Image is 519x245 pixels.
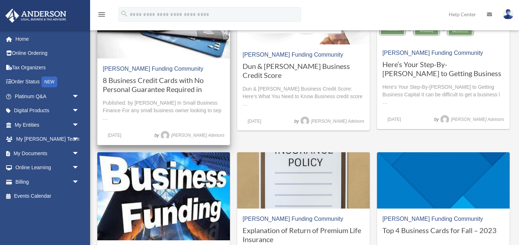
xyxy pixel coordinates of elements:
a: [PERSON_NAME] Advisors [299,119,364,124]
a: [DATE] [103,133,127,138]
a: [PERSON_NAME] Funding Community [103,66,203,72]
i: search [120,10,128,18]
img: Anderson Advisors Platinum Portal [3,9,68,23]
a: [PERSON_NAME] Funding Community [243,52,343,58]
span: arrow_drop_down [72,89,86,104]
p: Here’s Your Step-By-[PERSON_NAME] to Getting Business Capital It can be difficult to get a busine... [382,83,504,106]
a: Dun & [PERSON_NAME] Business Credit Score [243,62,364,80]
a: Top 4 Business Cards for Fall – 2023 [382,226,504,244]
a: Online Learningarrow_drop_down [5,161,90,175]
a: [PERSON_NAME] Funding Community [382,216,483,222]
a: 8 Business Credit Cards with No Personal Guarantee Required in [DATE] [103,76,225,94]
a: [PERSON_NAME] Advisors [439,117,504,122]
span: arrow_drop_down [72,132,86,147]
p: Dun & [PERSON_NAME] Business Credit Score: Here’s What You Need to Know Business credit score … [243,85,364,108]
a: Here’s Your Step-By-[PERSON_NAME] to Getting Business Capital [382,60,504,78]
span: arrow_drop_down [72,175,86,189]
a: Billingarrow_drop_down [5,175,90,189]
a: My [PERSON_NAME] Teamarrow_drop_down [5,132,90,146]
a: Platinum Q&Aarrow_drop_down [5,89,90,104]
a: [PERSON_NAME] Funding Community [382,50,483,56]
a: [PERSON_NAME] Advisors [159,133,225,138]
a: My Documentsarrow_drop_down [5,146,90,161]
span: arrow_drop_down [72,161,86,175]
a: menu [97,13,106,19]
span: arrow_drop_down [72,118,86,132]
a: Order StatusNEW [5,75,90,89]
span: by [280,118,364,126]
a: [PERSON_NAME] Funding Community [243,216,343,222]
a: [DATE] [243,119,266,124]
a: [DATE] [382,117,406,122]
span: arrow_drop_down [72,146,86,161]
a: Tax Organizers [5,60,90,75]
a: Digital Productsarrow_drop_down [5,104,90,118]
p: Published: by [PERSON_NAME] In Small Business Finance For any small business owner looking to sep … [103,99,225,122]
span: arrow_drop_down [72,104,86,118]
div: NEW [41,76,57,87]
a: Online Ordering [5,46,90,61]
a: My Entitiesarrow_drop_down [5,118,90,132]
a: Home [5,32,90,46]
img: User Pic [503,9,514,19]
i: menu [97,10,106,19]
a: Events Calendar [5,189,90,204]
img: Default thumbnail [377,152,510,209]
a: Explanation of Return of Premium Life Insurance [243,226,364,244]
span: by [420,116,504,124]
span: by [141,132,225,140]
